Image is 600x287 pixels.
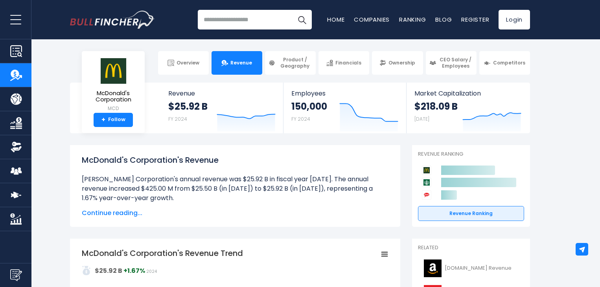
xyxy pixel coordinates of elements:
small: FY 2024 [291,116,310,122]
span: Employees [291,90,398,97]
small: MCD [88,105,138,112]
a: [DOMAIN_NAME] Revenue [418,258,524,279]
a: Go to homepage [70,11,155,29]
img: addasd [82,266,91,275]
span: Product / Geography [278,57,312,69]
a: Financials [318,51,369,75]
a: Home [327,15,344,24]
a: Revenue [212,51,262,75]
span: Market Capitalization [414,90,521,97]
small: FY 2024 [168,116,187,122]
strong: + [101,116,105,123]
span: McDonald's Corporation [88,90,138,103]
a: Revenue Ranking [418,206,524,221]
img: AMZN logo [423,259,442,277]
button: Search [292,10,312,29]
h1: McDonald's Corporation's Revenue [82,154,388,166]
span: Competitors [493,60,525,66]
a: Register [461,15,489,24]
a: Product / Geography [265,51,316,75]
tspan: McDonald's Corporation's Revenue Trend [82,248,243,259]
a: +Follow [94,113,133,127]
strong: $25.92 B [95,266,122,275]
a: Employees 150,000 FY 2024 [283,83,406,133]
li: [PERSON_NAME] Corporation's annual revenue was $25.92 B in fiscal year [DATE]. The annual revenue... [82,175,388,203]
strong: $218.09 B [414,100,458,112]
img: McDonald's Corporation competitors logo [422,166,431,175]
span: 2024 [146,269,157,274]
img: Ownership [10,141,22,153]
a: CEO Salary / Employees [426,51,477,75]
a: Ownership [372,51,423,75]
span: Continue reading... [82,208,388,218]
a: McDonald's Corporation MCD [88,57,139,113]
p: Revenue Ranking [418,151,524,158]
a: Login [499,10,530,29]
a: Ranking [399,15,426,24]
span: Financials [335,60,361,66]
strong: 150,000 [291,100,327,112]
a: Companies [354,15,390,24]
span: CEO Salary / Employees [438,57,473,69]
img: Yum! Brands competitors logo [422,190,431,200]
p: Related [418,245,524,251]
small: [DATE] [414,116,429,122]
strong: +1.67% [123,266,145,275]
span: Revenue [230,60,252,66]
span: Revenue [168,90,276,97]
span: Overview [177,60,199,66]
a: Market Capitalization $218.09 B [DATE] [407,83,529,133]
img: Bullfincher logo [70,11,155,29]
span: Ownership [388,60,415,66]
strong: $25.92 B [168,100,208,112]
a: Overview [158,51,209,75]
img: Starbucks Corporation competitors logo [422,178,431,187]
a: Blog [435,15,452,24]
a: Competitors [479,51,530,75]
a: Revenue $25.92 B FY 2024 [160,83,283,133]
